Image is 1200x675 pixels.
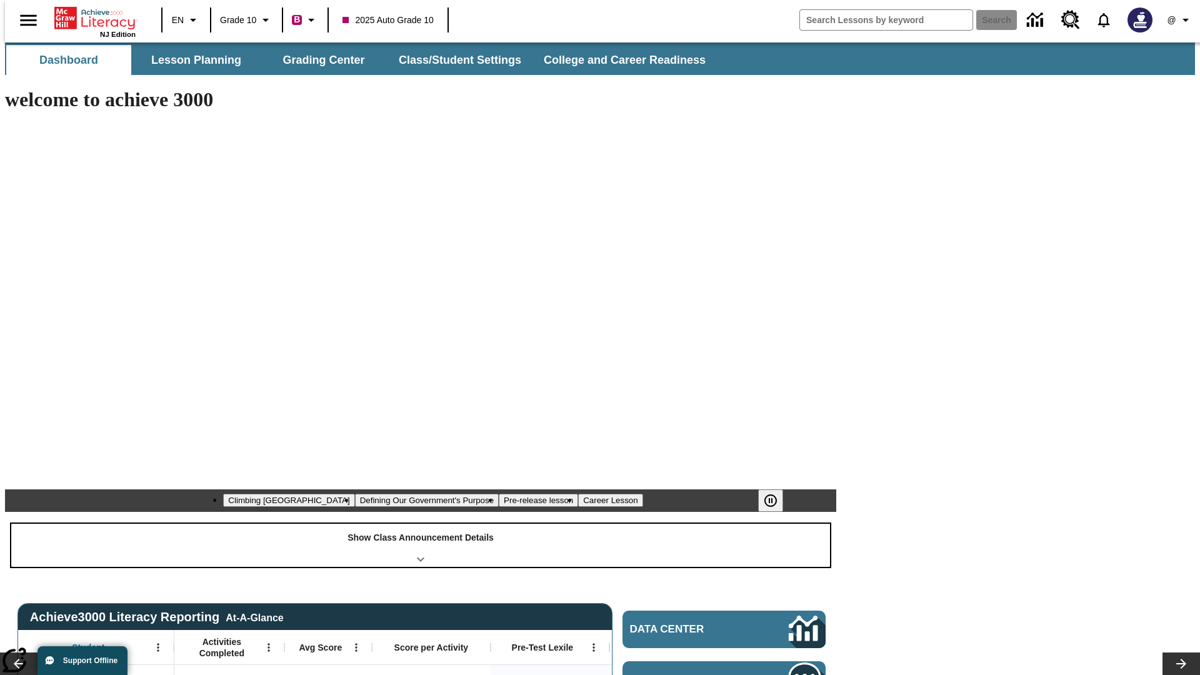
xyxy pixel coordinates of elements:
h1: welcome to achieve 3000 [5,88,836,111]
span: Achieve3000 Literacy Reporting [30,610,284,624]
span: Activities Completed [181,636,263,659]
button: Lesson carousel, Next [1162,652,1200,675]
span: Student [72,642,104,653]
span: Pre-Test Lexile [512,642,574,653]
button: Grade: Grade 10, Select a grade [215,9,278,31]
a: Home [54,6,136,31]
span: B [294,12,300,27]
div: Home [54,4,136,38]
input: search field [800,10,972,30]
button: Slide 1 Climbing Mount Tai [223,494,354,507]
img: Avatar [1127,7,1152,32]
span: Grade 10 [220,14,256,27]
button: Pause [758,489,783,512]
div: Pause [758,489,796,512]
button: College and Career Readiness [534,45,716,75]
button: Class/Student Settings [389,45,531,75]
div: SubNavbar [5,42,1195,75]
span: Data Center [630,623,747,636]
button: Open Menu [347,638,366,657]
button: Open Menu [584,638,603,657]
span: NJ Edition [100,31,136,38]
button: Language: EN, Select a language [166,9,206,31]
span: EN [172,14,184,27]
button: Lesson Planning [134,45,259,75]
button: Open Menu [259,638,278,657]
button: Dashboard [6,45,131,75]
span: Score per Activity [394,642,469,653]
p: Show Class Announcement Details [347,531,494,544]
a: Data Center [1019,3,1054,37]
button: Grading Center [261,45,386,75]
div: SubNavbar [5,45,717,75]
span: Support Offline [63,656,117,665]
button: Profile/Settings [1160,9,1200,31]
button: Open Menu [149,638,167,657]
span: 2025 Auto Grade 10 [342,14,433,27]
button: Open side menu [10,2,47,39]
button: Slide 2 Defining Our Government's Purpose [355,494,499,507]
span: @ [1167,14,1176,27]
button: Slide 3 Pre-release lesson [499,494,578,507]
a: Notifications [1087,4,1120,36]
a: Resource Center, Will open in new tab [1054,3,1087,37]
button: Slide 4 Career Lesson [578,494,642,507]
div: Show Class Announcement Details [11,524,830,567]
button: Select a new avatar [1120,4,1160,36]
button: Support Offline [37,646,127,675]
div: At-A-Glance [226,610,283,624]
span: Avg Score [299,642,342,653]
a: Data Center [622,611,826,648]
button: Boost Class color is violet red. Change class color [287,9,324,31]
